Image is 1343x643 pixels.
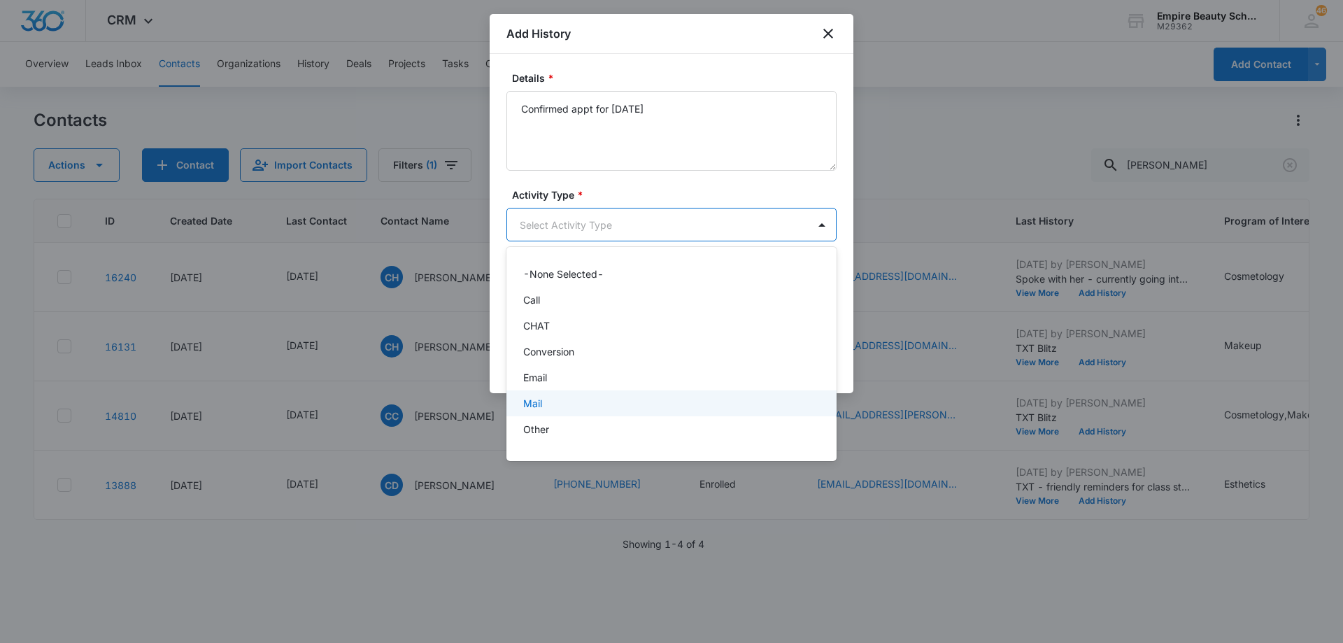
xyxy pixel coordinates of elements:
p: P2P [523,448,542,462]
p: Mail [523,396,542,411]
p: Conversion [523,344,574,359]
p: -None Selected- [523,267,604,281]
p: Call [523,292,540,307]
p: CHAT [523,318,550,333]
p: Other [523,422,549,437]
p: Email [523,370,547,385]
